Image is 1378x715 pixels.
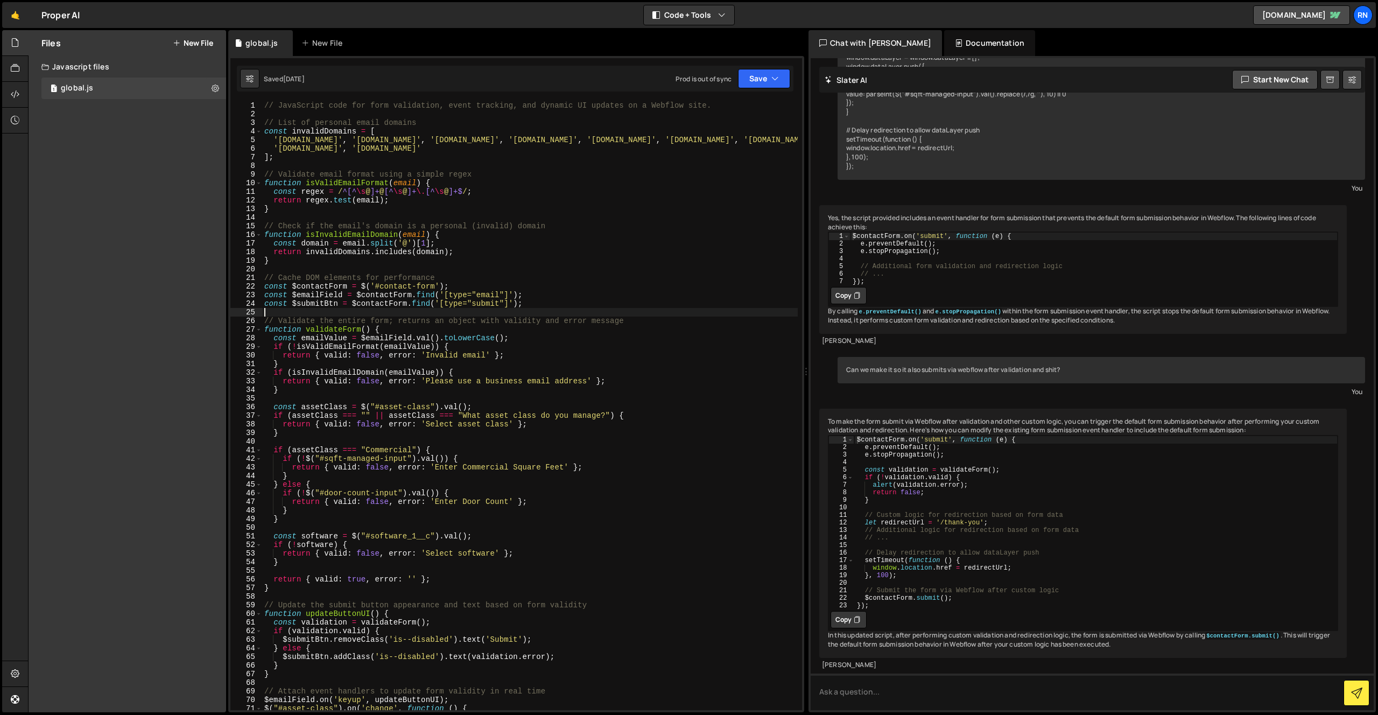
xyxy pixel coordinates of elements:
div: 22 [230,282,262,291]
div: 5 [829,466,854,474]
span: 1 [51,85,57,94]
button: Code + Tools [644,5,734,25]
div: 37 [230,411,262,420]
div: 41 [230,446,262,454]
div: 3 [230,118,262,127]
div: 1 [829,436,854,444]
div: 34 [230,385,262,394]
div: 11 [230,187,262,196]
button: Copy [831,287,867,304]
div: 54 [230,558,262,566]
div: Yes, the script provided includes an event handler for form submission that prevents the default ... [819,205,1347,334]
div: 57 [230,584,262,592]
div: 20 [829,579,854,587]
div: 10 [230,179,262,187]
div: 61 [230,618,262,627]
div: 6 [829,270,850,278]
div: 4 [230,127,262,136]
div: 2 [829,240,850,248]
code: $contactForm.submit() [1205,632,1281,640]
div: 10 [829,504,854,511]
div: [PERSON_NAME] [822,337,1344,346]
div: 9 [829,496,854,504]
div: 7 [829,481,854,489]
div: 50 [230,523,262,532]
div: 6 [829,474,854,481]
div: 17 [230,239,262,248]
a: RN [1353,5,1373,25]
div: Prod is out of sync [676,74,732,83]
div: 4 [829,255,850,263]
div: 13 [829,527,854,534]
div: New File [301,38,347,48]
div: Proper AI [41,9,80,22]
div: 15 [230,222,262,230]
div: 3 [829,248,850,255]
div: 44 [230,472,262,480]
div: 12 [230,196,262,205]
div: 7 [230,153,262,162]
div: 58 [230,592,262,601]
div: 46 [230,489,262,497]
div: 43 [230,463,262,472]
div: 12 [829,519,854,527]
div: 23 [230,291,262,299]
div: 19 [230,256,262,265]
div: 59 [230,601,262,609]
div: 21 [230,274,262,282]
div: 6625/12710.js [41,78,226,99]
a: 🤙 [2,2,29,28]
div: 16 [829,549,854,557]
div: 18 [829,564,854,572]
div: 28 [230,334,262,342]
div: 40 [230,437,262,446]
div: Javascript files [29,56,226,78]
div: 52 [230,541,262,549]
div: 67 [230,670,262,678]
div: 33 [230,377,262,385]
div: 17 [829,557,854,564]
div: 70 [230,696,262,704]
div: 9 [230,170,262,179]
div: 8 [829,489,854,496]
button: Save [738,69,790,88]
div: You [840,386,1362,397]
div: 48 [230,506,262,515]
div: [DATE] [283,74,305,83]
div: [PERSON_NAME] [822,661,1344,670]
div: To make the form submit via Webflow after validation and other custom logic, you can trigger the ... [819,409,1347,658]
div: global.js [245,38,278,48]
div: 11 [829,511,854,519]
div: 38 [230,420,262,429]
button: New File [173,39,213,47]
div: 7 [829,278,850,285]
div: 2 [829,444,854,451]
div: 19 [829,572,854,579]
div: 14 [829,534,854,542]
div: 56 [230,575,262,584]
div: Can we make it so it also submits via webflow after validation and shit? [838,357,1365,383]
code: e.stopPropagation() [934,308,1002,316]
div: 32 [230,368,262,377]
div: 5 [230,136,262,144]
div: 6 [230,144,262,153]
div: 8 [230,162,262,170]
div: 3 [829,451,854,459]
div: 55 [230,566,262,575]
div: 47 [230,497,262,506]
div: 53 [230,549,262,558]
div: 5 [829,263,850,270]
div: 66 [230,661,262,670]
div: 24 [230,299,262,308]
div: 1 [230,101,262,110]
div: 16 [230,230,262,239]
code: e.preventDefault() [858,308,923,316]
div: 13 [230,205,262,213]
div: 39 [230,429,262,437]
div: 64 [230,644,262,653]
div: 63 [230,635,262,644]
div: 1 [829,233,850,240]
a: [DOMAIN_NAME] [1253,5,1350,25]
div: 51 [230,532,262,541]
